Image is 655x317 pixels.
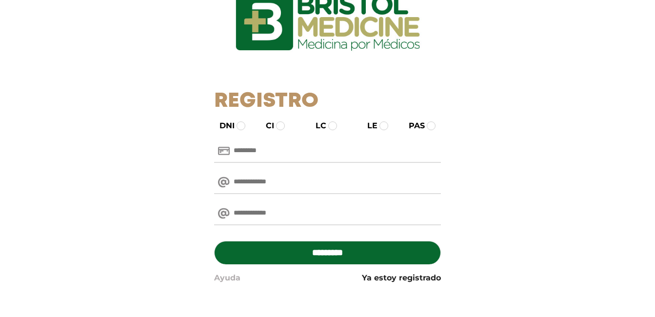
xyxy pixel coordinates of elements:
a: Ayuda [214,272,240,284]
label: CI [257,120,274,132]
h1: Registro [214,89,441,114]
a: Ya estoy registrado [362,272,441,284]
label: DNI [211,120,235,132]
label: PAS [400,120,425,132]
label: LE [358,120,377,132]
label: LC [307,120,326,132]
